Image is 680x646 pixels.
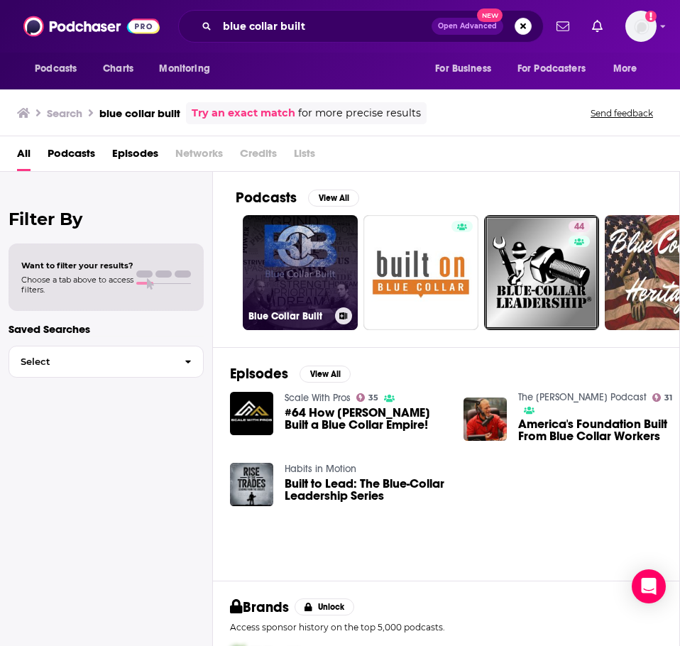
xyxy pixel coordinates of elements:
span: 31 [664,395,672,401]
a: 35 [356,393,379,402]
h3: Blue Collar Built [248,310,329,322]
a: Show notifications dropdown [586,14,608,38]
a: Blue Collar Built [243,215,358,330]
a: Charts [94,55,142,82]
button: open menu [25,55,95,82]
a: PodcastsView All [236,189,359,207]
span: for more precise results [298,105,421,121]
img: #64 How Kevin Marron Built a Blue Collar Empire! [230,392,273,435]
span: #64 How [PERSON_NAME] Built a Blue Collar Empire! [285,407,446,431]
a: Podcasts [48,142,95,171]
img: America's Foundation Built From Blue Collar Workers [464,398,507,441]
a: EpisodesView All [230,365,351,383]
span: Podcasts [35,59,77,79]
a: #64 How Kevin Marron Built a Blue Collar Empire! [285,407,446,431]
svg: Add a profile image [645,11,657,22]
div: Open Intercom Messenger [632,569,666,603]
p: Saved Searches [9,322,204,336]
button: View All [308,190,359,207]
a: 31 [652,393,673,402]
a: All [17,142,31,171]
a: Scale With Pros [285,392,351,404]
img: Podchaser - Follow, Share and Rate Podcasts [23,13,160,40]
h3: blue collar built [99,106,180,120]
input: Search podcasts, credits, & more... [217,15,432,38]
p: Access sponsor history on the top 5,000 podcasts. [230,622,662,633]
span: For Business [435,59,491,79]
a: Episodes [112,142,158,171]
span: 35 [368,395,378,401]
img: User Profile [625,11,657,42]
a: Habits in Motion [285,463,356,475]
span: Select [9,357,173,366]
a: America's Foundation Built From Blue Collar Workers [518,418,680,442]
a: Try an exact match [192,105,295,121]
span: Open Advanced [438,23,497,30]
button: open menu [508,55,606,82]
a: Built to Lead: The Blue-Collar Leadership Series [285,478,446,502]
span: Want to filter your results? [21,261,133,270]
button: Select [9,346,204,378]
span: Monitoring [159,59,209,79]
span: More [613,59,637,79]
a: 44 [484,215,599,330]
span: Choose a tab above to access filters. [21,275,133,295]
button: Send feedback [586,107,657,119]
h2: Brands [230,598,289,616]
span: New [477,9,503,22]
button: open menu [603,55,655,82]
h2: Episodes [230,365,288,383]
button: Unlock [295,598,355,615]
span: For Podcasters [517,59,586,79]
h3: Search [47,106,82,120]
a: The Mark Haney Podcast [518,391,647,403]
button: open menu [149,55,228,82]
button: open menu [425,55,509,82]
a: 44 [569,221,590,232]
span: Logged in as ILATeam [625,11,657,42]
img: Built to Lead: The Blue-Collar Leadership Series [230,463,273,506]
span: 44 [574,220,584,234]
div: Search podcasts, credits, & more... [178,10,544,43]
button: Show profile menu [625,11,657,42]
span: Networks [175,142,223,171]
h2: Podcasts [236,189,297,207]
span: Credits [240,142,277,171]
span: Charts [103,59,133,79]
button: Open AdvancedNew [432,18,503,35]
button: View All [300,366,351,383]
span: Lists [294,142,315,171]
a: Show notifications dropdown [551,14,575,38]
h2: Filter By [9,209,204,229]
